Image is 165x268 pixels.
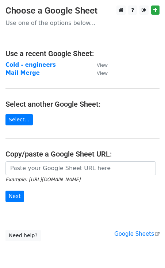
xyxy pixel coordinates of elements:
[5,70,40,76] a: Mail Merge
[5,62,56,68] a: Cold - engineers
[5,100,160,109] h4: Select another Google Sheet:
[5,230,41,241] a: Need help?
[5,114,33,125] a: Select...
[97,62,108,68] small: View
[5,19,160,27] p: Use one of the options below...
[5,191,24,202] input: Next
[5,49,160,58] h4: Use a recent Google Sheet:
[89,70,108,76] a: View
[5,161,156,175] input: Paste your Google Sheet URL here
[114,231,160,237] a: Google Sheets
[89,62,108,68] a: View
[5,5,160,16] h3: Choose a Google Sheet
[5,150,160,158] h4: Copy/paste a Google Sheet URL:
[5,177,80,182] small: Example: [URL][DOMAIN_NAME]
[97,70,108,76] small: View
